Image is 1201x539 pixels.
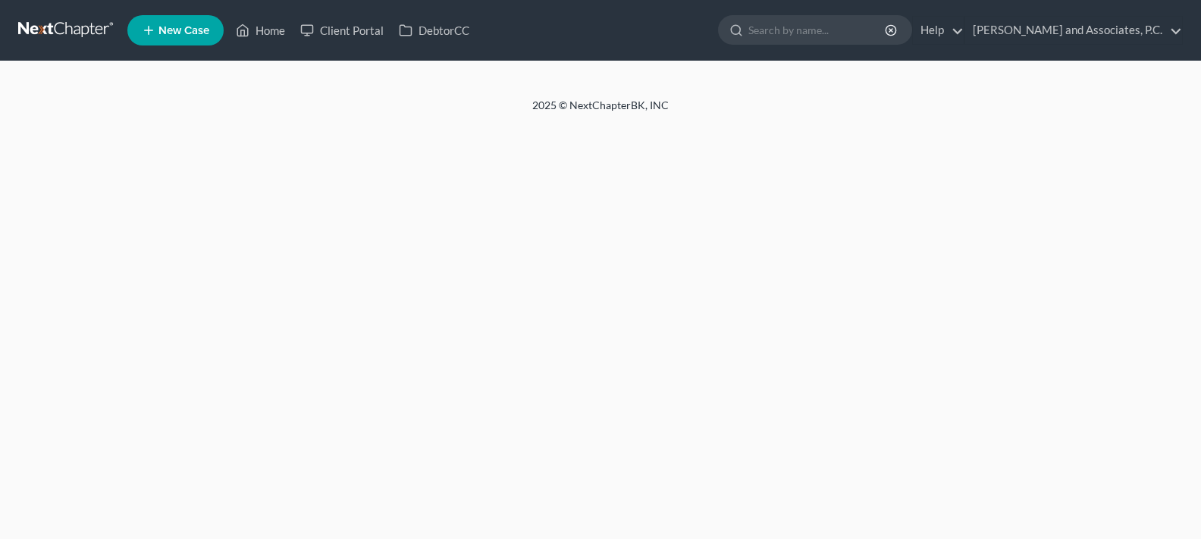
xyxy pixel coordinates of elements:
[748,16,887,44] input: Search by name...
[228,17,293,44] a: Home
[391,17,477,44] a: DebtorCC
[293,17,391,44] a: Client Portal
[965,17,1182,44] a: [PERSON_NAME] and Associates, P.C.
[168,98,1033,125] div: 2025 © NextChapterBK, INC
[913,17,964,44] a: Help
[158,25,209,36] span: New Case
